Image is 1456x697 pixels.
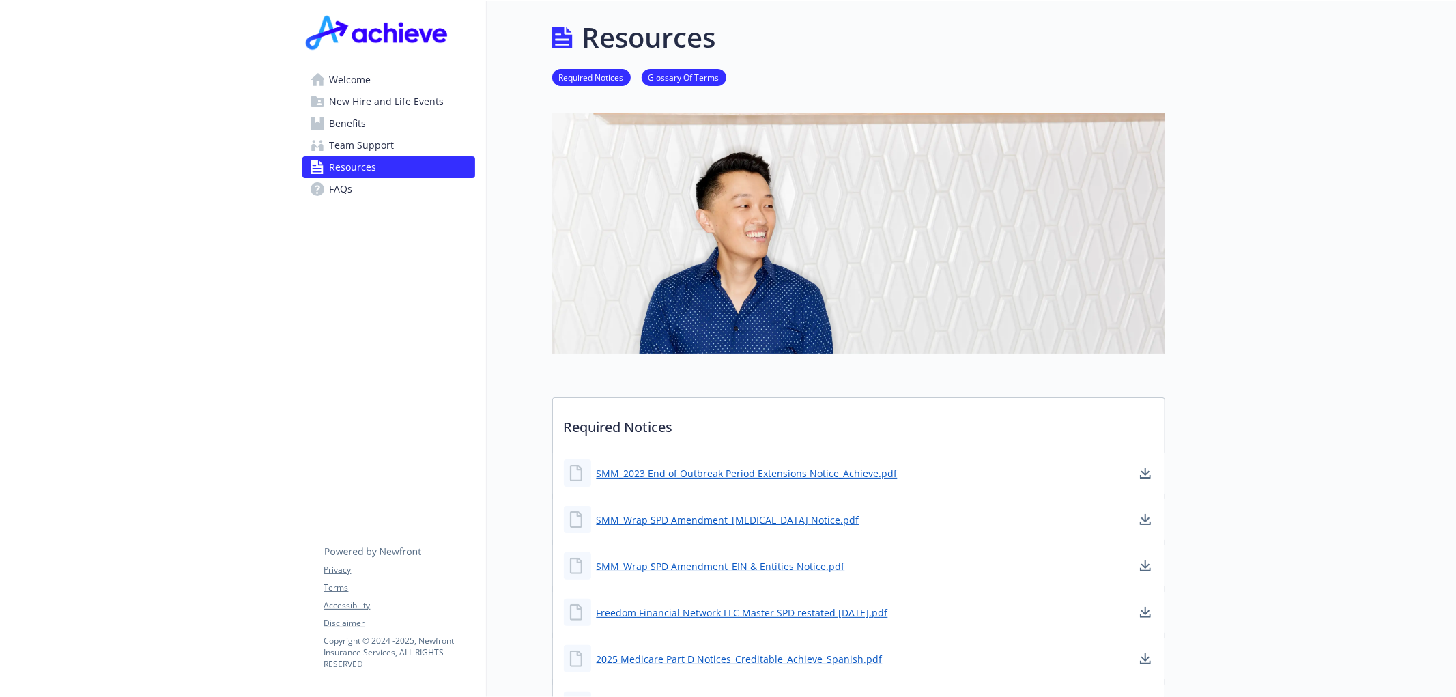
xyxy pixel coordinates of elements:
img: resources page banner [552,113,1165,354]
a: download document [1137,465,1154,481]
a: Freedom Financial Network LLC Master SPD restated [DATE].pdf [597,606,888,620]
a: Disclaimer [324,617,474,629]
a: Required Notices [552,70,631,83]
a: Privacy [324,564,474,576]
a: Glossary Of Terms [642,70,726,83]
span: New Hire and Life Events [330,91,444,113]
p: Copyright © 2024 - 2025 , Newfront Insurance Services, ALL RIGHTS RESERVED [324,635,474,670]
a: FAQs [302,178,475,200]
a: Accessibility [324,599,474,612]
p: Required Notices [553,398,1165,449]
a: Welcome [302,69,475,91]
a: 2025 Medicare Part D Notices_Creditable_Achieve_Spanish.pdf [597,652,883,666]
a: Terms [324,582,474,594]
span: Team Support [330,134,395,156]
a: New Hire and Life Events [302,91,475,113]
span: Welcome [330,69,371,91]
h1: Resources [582,17,716,58]
a: Team Support [302,134,475,156]
span: Resources [330,156,377,178]
span: Benefits [330,113,367,134]
a: download document [1137,604,1154,621]
a: SMM_Wrap SPD Amendment_[MEDICAL_DATA] Notice.pdf [597,513,859,527]
a: SMM_2023 End of Outbreak Period Extensions Notice_Achieve.pdf [597,466,898,481]
a: download document [1137,651,1154,667]
a: Benefits [302,113,475,134]
a: SMM_Wrap SPD Amendment_EIN & Entities Notice.pdf [597,559,845,573]
a: download document [1137,558,1154,574]
a: download document [1137,511,1154,528]
a: Resources [302,156,475,178]
span: FAQs [330,178,353,200]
